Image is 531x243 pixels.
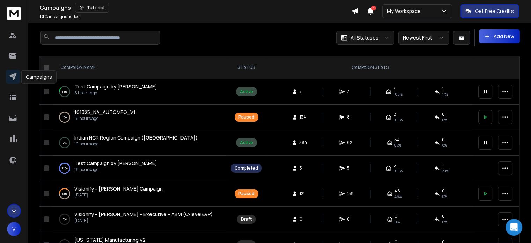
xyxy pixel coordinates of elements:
[394,188,400,194] span: 46
[61,165,68,172] p: 100 %
[393,86,396,92] span: 7
[442,137,445,143] span: 0
[74,218,213,223] p: [DATE]
[442,117,447,123] span: 0 %
[347,89,354,94] span: 7
[52,79,227,105] td: 14%Test Campaign by [PERSON_NAME]6 hours ago
[52,207,227,232] td: 0%Visionify – [PERSON_NAME] – Executive – ABM (C-level&VP)[DATE]
[74,160,157,167] a: Test Campaign by [PERSON_NAME]
[74,160,157,166] span: Test Campaign by [PERSON_NAME]
[74,211,213,218] a: Visionify – [PERSON_NAME] – Executive – ABM (C-level&VP)
[347,114,354,120] span: 8
[52,156,227,181] td: 100%Test Campaign by [PERSON_NAME]19 hours ago
[74,167,157,172] p: 19 hours ago
[74,211,213,217] span: Visionify – [PERSON_NAME] – Executive – ABM (C-level&VP)
[63,139,67,146] p: 0 %
[347,165,354,171] span: 5
[442,214,445,219] span: 0
[300,114,307,120] span: 134
[393,112,396,117] span: 8
[300,165,307,171] span: 5
[299,140,307,145] span: 384
[300,191,307,196] span: 121
[74,116,135,121] p: 16 hours ago
[240,140,253,145] div: Active
[393,117,403,123] span: 100 %
[442,86,443,92] span: 1
[52,105,227,130] td: 0%101325_NA_AUTOMFG_V116 hours ago
[442,92,448,97] span: 14 %
[238,114,255,120] div: Paused
[393,92,403,97] span: 100 %
[238,191,255,196] div: Paused
[442,168,449,174] span: 20 %
[475,8,514,15] p: Get Free Credits
[394,214,397,219] span: 0
[398,31,449,45] button: Newest First
[347,140,354,145] span: 62
[387,8,423,15] p: My Workspace
[371,6,376,10] span: 1
[300,216,307,222] span: 0
[479,29,520,43] button: Add New
[266,56,474,79] th: CAMPAIGN STATS
[442,188,445,194] span: 0
[74,192,163,198] p: [DATE]
[74,90,157,96] p: 6 hours ago
[74,109,135,116] a: 101325_NA_AUTOMFG_V1
[7,222,21,236] button: V
[52,56,227,79] th: CAMPAIGN NAME
[40,14,44,20] span: 13
[394,219,400,225] span: 0%
[74,185,163,192] a: Visionify – [PERSON_NAME] Campaign
[74,83,157,90] a: Test Campaign by [PERSON_NAME]
[442,163,443,168] span: 1
[63,216,67,223] p: 0 %
[75,3,109,13] button: Tutorial
[394,194,402,199] span: 46 %
[40,14,80,20] p: Campaigns added
[442,194,447,199] span: 0 %
[40,3,352,13] div: Campaigns
[460,4,519,18] button: Get Free Credits
[506,219,522,236] div: Open Intercom Messenger
[442,112,445,117] span: 0
[74,236,146,243] span: [US_STATE] Manufacturing V2
[235,165,258,171] div: Completed
[74,141,198,147] p: 19 hours ago
[241,216,252,222] div: Draft
[394,143,401,148] span: 87 %
[347,216,354,222] span: 0
[347,191,354,196] span: 158
[62,88,67,95] p: 14 %
[63,114,67,121] p: 0 %
[74,109,135,115] span: 101325_NA_AUTOMFG_V1
[442,143,447,148] span: 0 %
[240,89,253,94] div: Active
[442,219,447,225] span: 0%
[227,56,266,79] th: STATUS
[74,134,198,141] a: Indian NCR Region Campaign ([GEOGRAPHIC_DATA])
[300,89,307,94] span: 7
[394,137,400,143] span: 54
[62,190,67,197] p: 38 %
[52,130,227,156] td: 0%Indian NCR Region Campaign ([GEOGRAPHIC_DATA])19 hours ago
[21,70,57,84] div: Campaigns
[52,181,227,207] td: 38%Visionify – [PERSON_NAME] Campaign[DATE]
[393,163,396,168] span: 5
[351,34,378,41] p: All Statuses
[393,168,403,174] span: 100 %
